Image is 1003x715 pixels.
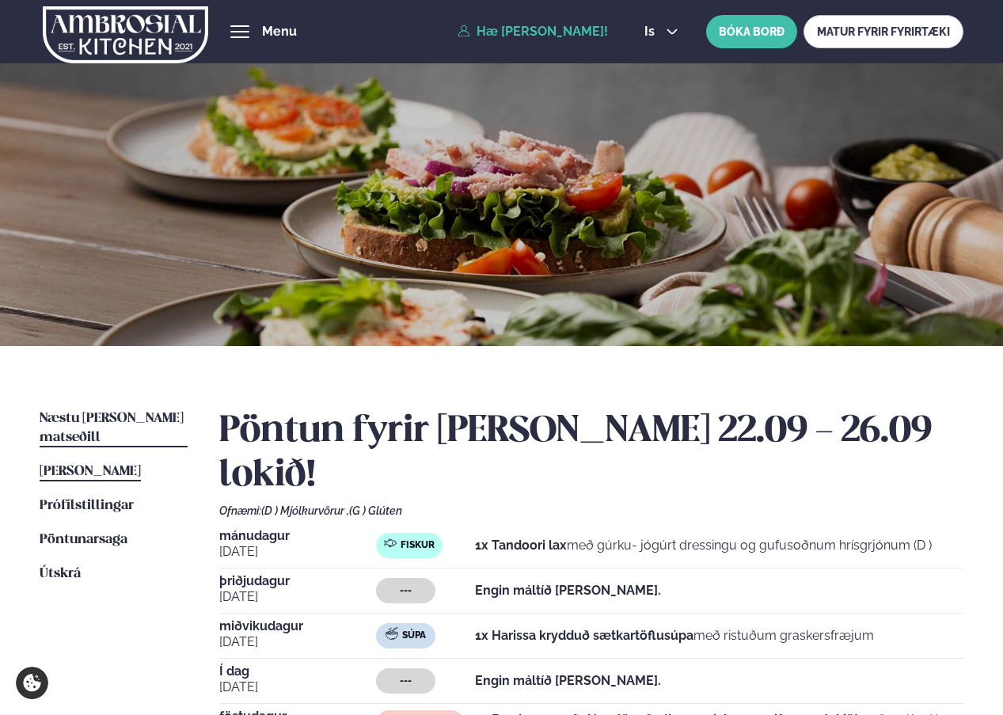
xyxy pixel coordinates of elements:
[219,678,376,697] span: [DATE]
[40,531,127,550] a: Pöntunarsaga
[475,626,874,645] p: með ristuðum graskersfræjum
[475,536,932,555] p: með gúrku- jógúrt dressingu og gufusoðnum hrísgrjónum (D )
[219,575,376,588] span: þriðjudagur
[400,675,412,687] span: ---
[219,633,376,652] span: [DATE]
[40,462,141,481] a: [PERSON_NAME]
[644,25,659,38] span: is
[386,627,398,640] img: soup.svg
[475,538,567,553] strong: 1x Tandoori lax
[230,22,249,41] button: hamburger
[40,409,188,447] a: Næstu [PERSON_NAME] matseðill
[43,2,208,67] img: logo
[40,499,134,512] span: Prófílstillingar
[219,665,376,678] span: Í dag
[349,504,402,517] span: (G ) Glúten
[402,629,426,642] span: Súpa
[219,542,376,561] span: [DATE]
[40,412,184,444] span: Næstu [PERSON_NAME] matseðill
[40,496,134,515] a: Prófílstillingar
[261,504,349,517] span: (D ) Mjólkurvörur ,
[632,25,691,38] button: is
[40,565,81,584] a: Útskrá
[475,673,661,688] strong: Engin máltíð [PERSON_NAME].
[706,15,797,48] button: BÓKA BORÐ
[384,537,397,550] img: fish.svg
[475,583,661,598] strong: Engin máltíð [PERSON_NAME].
[458,25,608,39] a: Hæ [PERSON_NAME]!
[804,15,963,48] a: MATUR FYRIR FYRIRTÆKI
[475,628,693,643] strong: 1x Harissa krydduð sætkartöflusúpa
[40,567,81,580] span: Útskrá
[219,620,376,633] span: miðvikudagur
[219,530,376,542] span: mánudagur
[16,667,48,699] a: Cookie settings
[401,539,435,552] span: Fiskur
[40,465,141,478] span: [PERSON_NAME]
[400,584,412,597] span: ---
[219,504,964,517] div: Ofnæmi:
[219,409,964,498] h2: Pöntun fyrir [PERSON_NAME] 22.09 - 26.09 lokið!
[40,533,127,546] span: Pöntunarsaga
[219,588,376,607] span: [DATE]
